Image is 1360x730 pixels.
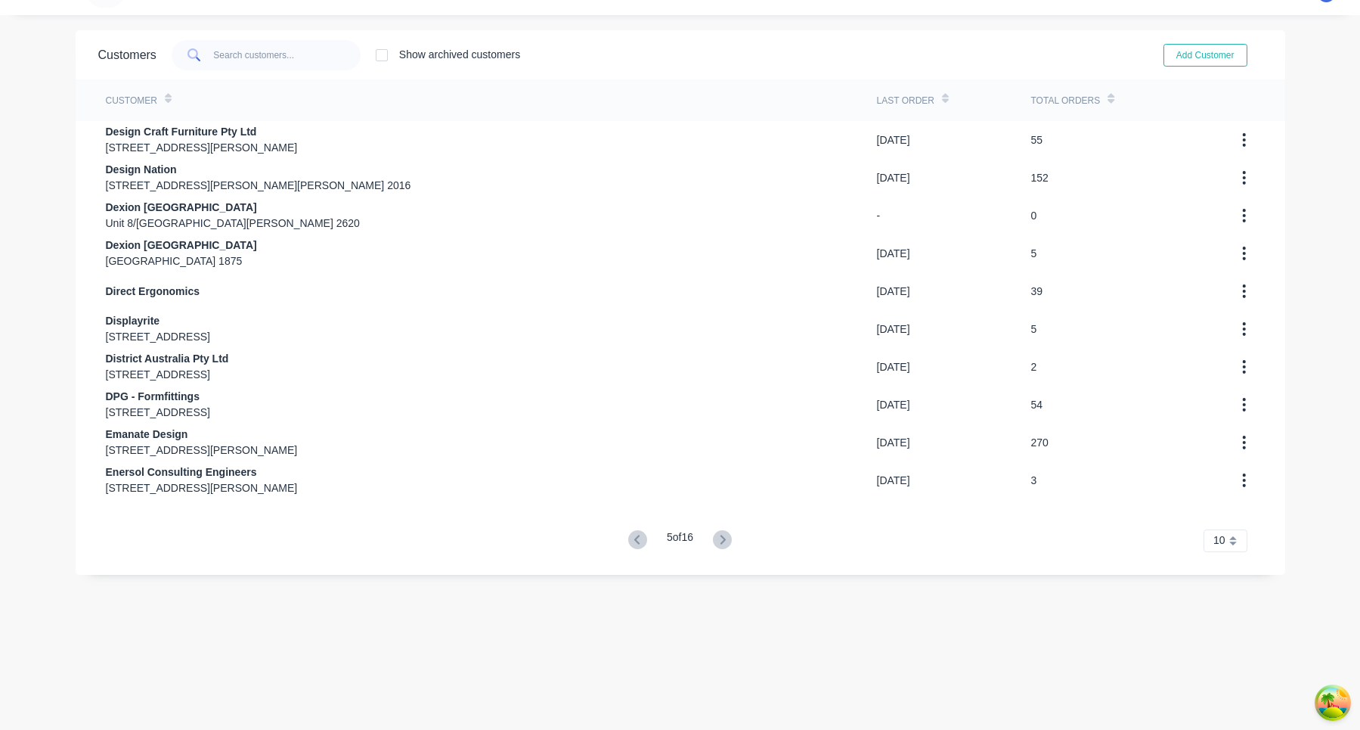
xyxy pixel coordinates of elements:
[1031,284,1043,300] div: 39
[877,397,910,413] div: [DATE]
[98,46,156,64] div: Customers
[1163,44,1247,67] button: Add Customer
[877,132,910,148] div: [DATE]
[877,208,881,224] div: -
[106,389,210,405] span: DPG - Formfittings
[1031,473,1037,489] div: 3
[877,473,910,489] div: [DATE]
[1031,208,1037,224] div: 0
[106,367,229,383] span: [STREET_ADDRESS]
[1031,246,1037,262] div: 5
[106,480,298,496] span: [STREET_ADDRESS][PERSON_NAME]
[106,329,210,345] span: [STREET_ADDRESS]
[877,359,910,375] div: [DATE]
[1213,533,1225,548] span: 10
[106,464,298,480] span: Enersol Consulting Engineers
[213,40,361,70] input: Search customers...
[106,443,298,458] span: [STREET_ADDRESS][PERSON_NAME]
[106,124,298,140] span: Design Craft Furniture Pty Ltd
[106,427,298,443] span: Emanate Design
[399,47,520,63] div: Show archived customers
[106,178,411,194] span: [STREET_ADDRESS][PERSON_NAME][PERSON_NAME] 2016
[1031,435,1049,451] div: 270
[1031,322,1037,337] div: 5
[1031,359,1037,375] div: 2
[877,322,910,337] div: [DATE]
[1031,170,1049,186] div: 152
[877,284,910,300] div: [DATE]
[877,94,934,107] div: Last Order
[1318,688,1348,718] button: Open Tanstack query devtools
[106,313,210,329] span: Displayrite
[106,94,157,107] div: Customer
[106,162,411,178] span: Design Nation
[106,253,257,269] span: [GEOGRAPHIC_DATA] 1875
[1031,132,1043,148] div: 55
[1031,94,1101,107] div: Total Orders
[877,170,910,186] div: [DATE]
[106,351,229,367] span: District Australia Pty Ltd
[1031,397,1043,413] div: 54
[106,140,298,156] span: [STREET_ADDRESS][PERSON_NAME]
[877,435,910,451] div: [DATE]
[877,246,910,262] div: [DATE]
[667,530,693,552] div: 5 of 16
[106,216,360,231] span: Unit 8/[GEOGRAPHIC_DATA][PERSON_NAME] 2620
[106,405,210,421] span: [STREET_ADDRESS]
[106,238,257,253] span: Dexion [GEOGRAPHIC_DATA]
[106,200,360,216] span: Dexion [GEOGRAPHIC_DATA]
[106,284,200,300] span: Direct Ergonomics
